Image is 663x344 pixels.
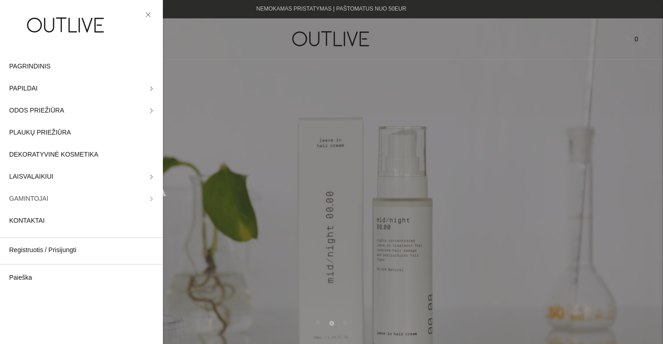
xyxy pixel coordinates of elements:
span: DEKORATYVINĖ KOSMETIKA [9,149,98,160]
span: ODOS PRIEŽIŪRA [9,105,64,116]
img: OUTLIVE [9,9,124,41]
span: LAISVALAIKIUI [9,171,53,182]
span: PAGRINDINIS [9,61,50,72]
span: KONTAKTAI [9,215,45,226]
span: PLAUKŲ PRIEŽIŪRA [9,127,71,138]
span: GAMINTOJAI [9,193,48,204]
span: PAPILDAI [9,83,38,94]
